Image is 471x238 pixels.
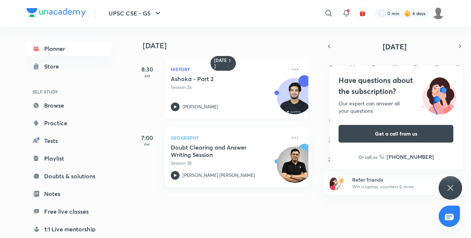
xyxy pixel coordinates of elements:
img: Akhila [432,7,445,20]
p: Session 26 [171,84,286,91]
h5: Doubt Clearing and Answer Writing Session [171,144,262,158]
abbr: Sunday [330,63,333,70]
h5: 7:00 [132,133,162,142]
button: UPSC CSE - GS [104,6,167,21]
a: Playlist [26,151,112,166]
a: Store [26,59,112,74]
p: [PERSON_NAME] [183,104,218,110]
h4: [DATE] [143,41,316,50]
button: June 15, 2025 [325,115,337,127]
p: [PERSON_NAME] [PERSON_NAME] [183,172,255,179]
h6: Refer friends [352,176,443,183]
h5: 8:30 [132,65,162,74]
a: [PHONE_NUMBER] [379,153,434,161]
a: Company Logo [26,8,86,19]
img: Company Logo [26,8,86,17]
a: Free live classes [26,204,112,219]
abbr: Tuesday [372,63,375,70]
button: June 1, 2025 [325,77,337,88]
a: Browse [26,98,112,113]
img: referral [330,175,344,190]
p: History [171,65,286,74]
h6: SELF STUDY [26,85,112,98]
a: Planner [26,41,112,56]
p: Session 38 [171,160,286,167]
p: Geography [171,133,286,142]
abbr: Friday [435,63,438,70]
p: AM [132,74,162,78]
a: Notes [26,186,112,201]
a: Tests [26,133,112,148]
abbr: June 22, 2025 [329,137,334,144]
a: Practice [26,116,112,130]
span: [DATE] [383,42,407,52]
p: PM [132,142,162,147]
abbr: Wednesday [393,63,398,70]
h6: [PHONE_NUMBER] [387,153,434,161]
img: ttu_illustration_new.svg [416,75,462,115]
abbr: Thursday [414,63,417,70]
button: June 8, 2025 [325,96,337,108]
div: Store [44,62,63,71]
h6: [DATE] [214,57,227,69]
abbr: Monday [350,63,355,70]
abbr: June 15, 2025 [329,118,334,125]
img: Avatar [277,82,312,118]
button: June 22, 2025 [325,134,337,146]
abbr: Saturday [456,63,459,70]
h5: Ashoka - Part 2 [171,75,262,83]
button: June 29, 2025 [325,153,337,165]
button: avatar [357,7,368,19]
img: avatar [359,10,366,17]
abbr: June 29, 2025 [328,156,334,163]
div: Our expert can answer all your questions [339,100,453,115]
button: [DATE] [334,41,455,52]
a: Doubts & solutions [26,169,112,183]
button: Get a call from us [339,125,453,143]
p: Or call us [358,154,377,160]
p: Win a laptop, vouchers & more [352,183,443,190]
img: streak [404,10,411,17]
a: 1:1 Live mentorship [26,222,112,237]
h4: Have questions about the subscription? [339,75,453,97]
